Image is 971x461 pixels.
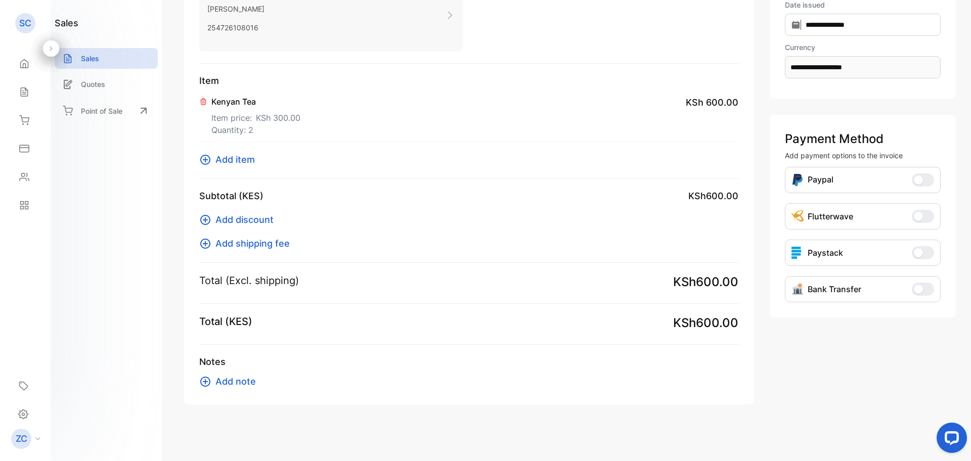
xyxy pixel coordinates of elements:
[19,17,31,30] p: SC
[808,247,843,259] p: Paystack
[16,432,27,445] p: ZC
[686,96,738,109] span: KSh 600.00
[211,96,300,108] p: Kenyan Tea
[929,419,971,461] iframe: LiveChat chat widget
[211,124,300,136] p: Quantity: 2
[199,273,299,288] p: Total (Excl. shipping)
[199,153,261,166] button: Add item
[785,42,941,53] label: Currency
[808,283,861,295] p: Bank Transfer
[55,74,158,95] a: Quotes
[199,375,262,388] button: Add note
[81,79,105,89] p: Quotes
[215,375,256,388] span: Add note
[207,20,264,35] p: 254726108016
[199,355,738,368] p: Notes
[808,210,853,222] p: Flutterwave
[55,100,158,122] a: Point of Sale
[55,48,158,69] a: Sales
[207,2,264,16] p: [PERSON_NAME]
[791,247,804,259] img: icon
[199,189,263,203] p: Subtotal (KES)
[199,213,280,226] button: Add discount
[791,283,804,295] img: Icon
[81,53,99,64] p: Sales
[808,173,833,187] p: Paypal
[199,237,296,250] button: Add shipping fee
[785,130,941,148] p: Payment Method
[55,16,78,30] h1: sales
[673,273,738,291] span: KSh600.00
[215,237,290,250] span: Add shipping fee
[256,112,300,124] span: KSh 300.00
[215,153,255,166] span: Add item
[199,314,252,329] p: Total (KES)
[215,213,274,226] span: Add discount
[791,210,804,222] img: Icon
[211,108,300,124] p: Item price:
[688,189,738,203] span: KSh600.00
[791,173,804,187] img: Icon
[673,314,738,332] span: KSh600.00
[785,150,941,161] p: Add payment options to the invoice
[199,74,738,87] p: Item
[81,106,122,116] p: Point of Sale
